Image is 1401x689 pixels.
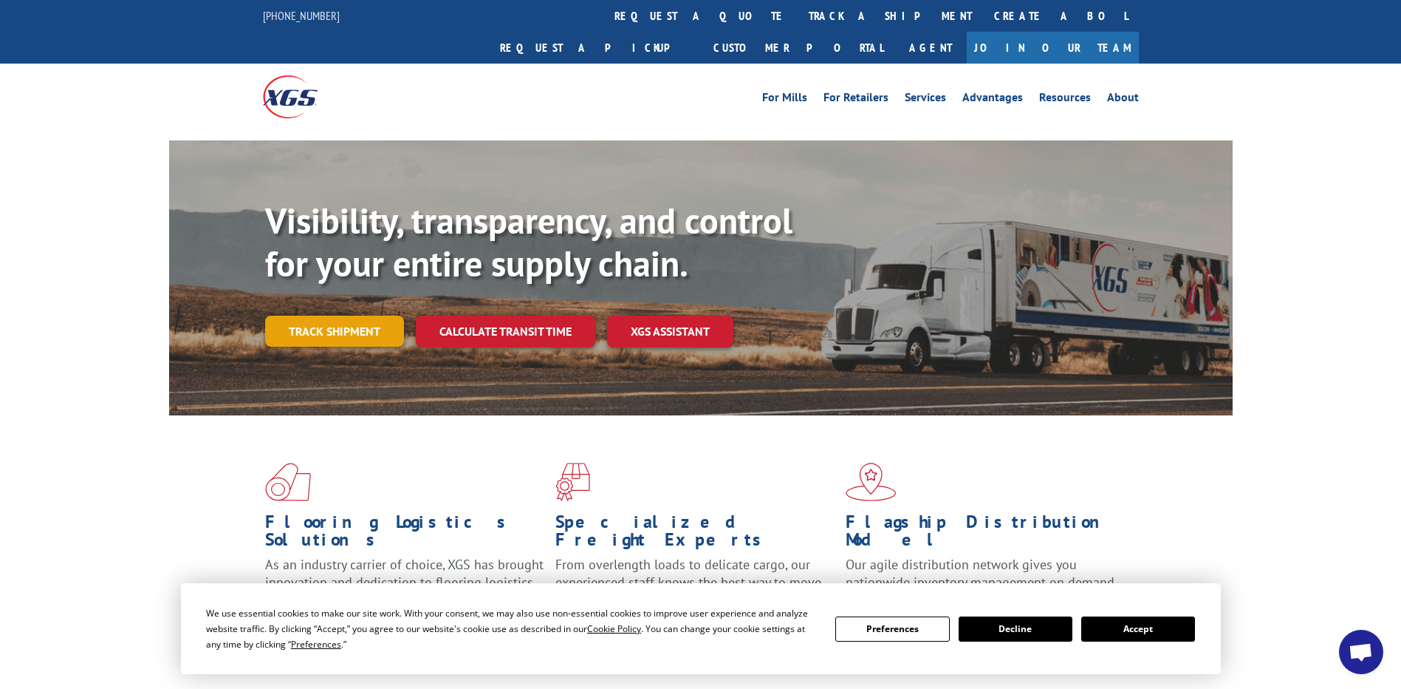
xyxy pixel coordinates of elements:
b: Visibility, transparency, and control for your entire supply chain. [265,197,792,286]
div: Cookie Consent Prompt [181,583,1221,674]
a: For Retailers [823,92,888,108]
a: About [1107,92,1139,108]
p: From overlength loads to delicate cargo, our experienced staff knows the best way to move your fr... [555,556,835,622]
a: [PHONE_NUMBER] [263,8,340,23]
a: Resources [1039,92,1091,108]
a: Track shipment [265,316,404,347]
a: Advantages [962,92,1023,108]
img: xgs-icon-focused-on-flooring-red [555,463,590,501]
a: Customer Portal [702,32,894,64]
a: Request a pickup [489,32,702,64]
button: Preferences [835,617,949,642]
h1: Flooring Logistics Solutions [265,513,544,556]
span: Cookie Policy [587,622,641,635]
h1: Flagship Distribution Model [846,513,1125,556]
a: Calculate transit time [416,316,595,347]
button: Accept [1081,617,1195,642]
a: Services [905,92,946,108]
span: Our agile distribution network gives you nationwide inventory management on demand. [846,556,1117,591]
div: We use essential cookies to make our site work. With your consent, we may also use non-essential ... [206,605,818,652]
img: xgs-icon-total-supply-chain-intelligence-red [265,463,311,501]
button: Decline [959,617,1072,642]
span: Preferences [291,638,341,651]
a: For Mills [762,92,807,108]
a: Agent [894,32,967,64]
span: As an industry carrier of choice, XGS has brought innovation and dedication to flooring logistics... [265,556,544,608]
a: Join Our Team [967,32,1139,64]
a: XGS ASSISTANT [607,316,733,347]
img: xgs-icon-flagship-distribution-model-red [846,463,897,501]
h1: Specialized Freight Experts [555,513,835,556]
div: Open chat [1339,630,1383,674]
